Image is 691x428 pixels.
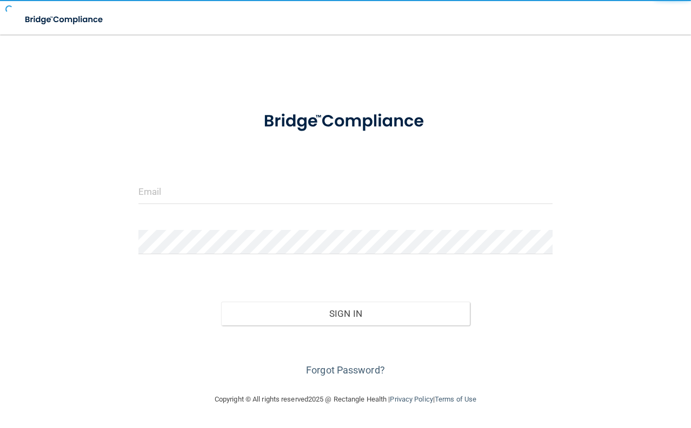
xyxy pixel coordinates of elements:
input: Email [138,180,553,204]
button: Sign In [221,302,470,325]
img: bridge_compliance_login_screen.278c3ca4.svg [246,99,445,144]
a: Terms of Use [435,395,476,403]
div: Copyright © All rights reserved 2025 @ Rectangle Health | | [148,382,543,417]
a: Forgot Password? [306,364,385,376]
a: Privacy Policy [390,395,433,403]
img: bridge_compliance_login_screen.278c3ca4.svg [16,9,113,31]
